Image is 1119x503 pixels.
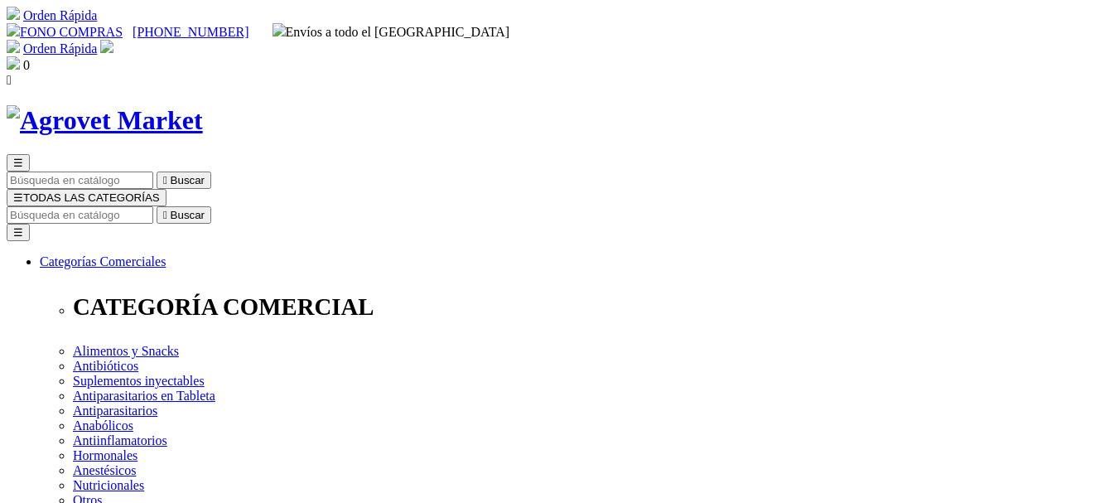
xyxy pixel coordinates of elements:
a: Categorías Comerciales [40,254,166,268]
img: delivery-truck.svg [273,23,286,36]
span: Buscar [171,174,205,186]
button:  Buscar [157,172,211,189]
button:  Buscar [157,206,211,224]
p: CATEGORÍA COMERCIAL [73,293,1112,321]
span: Buscar [171,209,205,221]
img: phone.svg [7,23,20,36]
input: Buscar [7,172,153,189]
img: Agrovet Market [7,105,203,136]
img: user.svg [100,40,113,53]
span: ☰ [13,157,23,169]
input: Buscar [7,206,153,224]
button: ☰ [7,154,30,172]
img: shopping-cart.svg [7,7,20,20]
a: Orden Rápida [23,8,97,22]
i:  [7,73,12,87]
span: Envíos a todo el [GEOGRAPHIC_DATA] [273,25,510,39]
img: shopping-cart.svg [7,40,20,53]
a: [PHONE_NUMBER] [133,25,248,39]
i:  [163,209,167,221]
i:  [163,174,167,186]
img: shopping-bag.svg [7,56,20,70]
a: Orden Rápida [23,41,97,56]
iframe: Brevo live chat [8,323,286,495]
span: 0 [23,58,30,72]
a: FONO COMPRAS [7,25,123,39]
button: ☰ [7,224,30,241]
a: Acceda a su cuenta de cliente [100,41,113,56]
button: ☰TODAS LAS CATEGORÍAS [7,189,166,206]
span: ☰ [13,191,23,204]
